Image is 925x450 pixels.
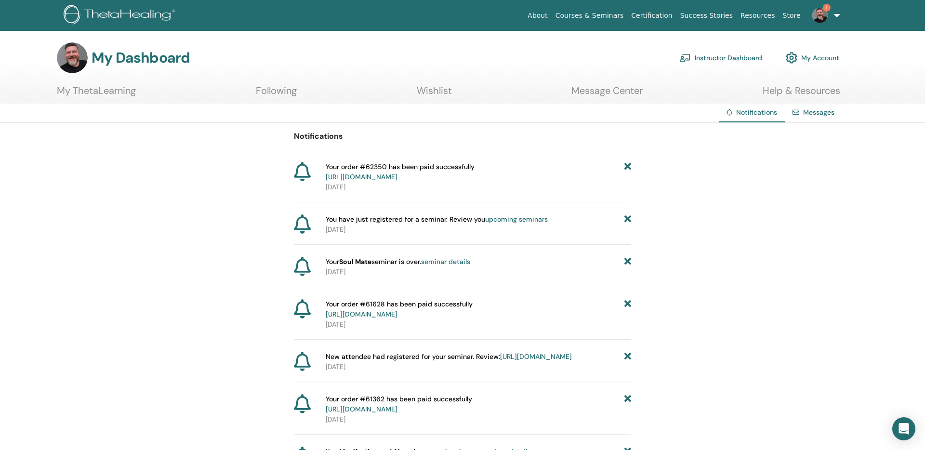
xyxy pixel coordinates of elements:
h3: My Dashboard [92,49,190,66]
a: Instructor Dashboard [679,47,762,68]
p: [DATE] [326,362,631,372]
p: [DATE] [326,267,631,277]
a: [URL][DOMAIN_NAME] [500,352,572,361]
a: Wishlist [417,85,452,104]
a: Following [256,85,297,104]
span: You have just registered for a seminar. Review you [326,214,548,225]
a: [URL][DOMAIN_NAME] [326,172,397,181]
a: Certification [627,7,676,25]
p: [DATE] [326,225,631,235]
a: [URL][DOMAIN_NAME] [326,310,397,318]
a: seminar details [421,257,470,266]
a: upcoming seminars [485,215,548,224]
p: [DATE] [326,182,631,192]
p: Notifications [294,131,631,142]
img: chalkboard-teacher.svg [679,53,691,62]
span: New attendee had registered for your seminar. Review: [326,352,572,362]
span: Your seminar is over. [326,257,470,267]
a: Courses & Seminars [552,7,628,25]
strong: Soul Mate [339,257,371,266]
a: Message Center [571,85,643,104]
img: cog.svg [786,50,797,66]
a: Resources [737,7,779,25]
a: Store [779,7,805,25]
div: Open Intercom Messenger [892,417,915,440]
a: [URL][DOMAIN_NAME] [326,405,397,413]
a: Help & Resources [763,85,840,104]
span: Notifications [736,108,777,117]
span: Your order #62350 has been paid successfully [326,162,475,182]
span: Your order #61628 has been paid successfully [326,299,473,319]
a: Success Stories [676,7,737,25]
span: Your order #61362 has been paid successfully [326,394,472,414]
a: My ThetaLearning [57,85,136,104]
p: [DATE] [326,319,631,330]
img: default.jpg [812,8,828,23]
a: Messages [803,108,834,117]
a: My Account [786,47,839,68]
img: default.jpg [57,42,88,73]
a: About [524,7,551,25]
p: [DATE] [326,414,631,424]
span: 1 [823,4,831,12]
img: logo.png [64,5,179,26]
